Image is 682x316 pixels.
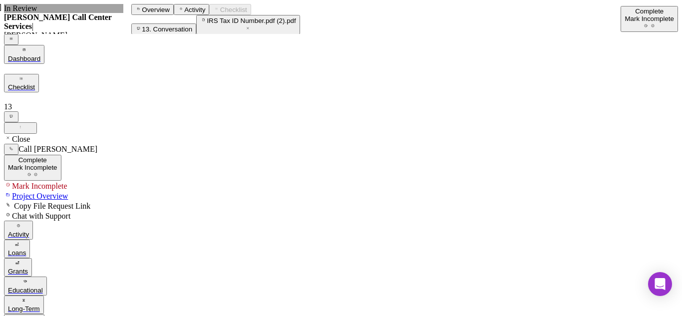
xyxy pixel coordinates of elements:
div: Educational [8,287,43,294]
div: Open Intercom Messenger [648,272,672,296]
button: Educational [4,277,47,295]
button: Loans [4,240,30,258]
div: Long-Term [8,305,40,313]
button: CompleteMark Incomplete [4,155,61,181]
div: Dashboard [8,55,40,62]
div: Checklist [8,83,35,91]
button: Grants [4,258,32,277]
button: IRS Tax ID Number.pdf (2).pdf [196,15,300,34]
a: Project Overview [4,192,68,200]
button: Long-Term [4,296,44,314]
div: Complete [625,7,674,15]
a: Loans [4,240,678,258]
a: Dashboard [4,45,678,63]
label: Checklist [220,6,247,13]
label: Overview [142,6,170,13]
b: [PERSON_NAME] Call Center Services [4,13,112,30]
div: In Review [4,4,123,13]
div: [PERSON_NAME] [PERSON_NAME] | [4,31,131,49]
div: Mark Incomplete [625,15,674,22]
div: Chat with Support [4,211,678,221]
a: Educational [4,277,678,295]
button: 13. Conversation [131,23,196,34]
a: Activity [4,221,678,239]
button: Dashboard [4,45,44,63]
label: Activity [184,6,205,13]
label: 13. Conversation [142,25,192,33]
a: Long-Term [4,296,678,314]
div: 13 [4,102,678,111]
button: Activity [174,4,210,15]
button: Activity [4,221,33,239]
div: | [4,13,131,31]
label: IRS Tax ID Number.pdf (2).pdf [207,17,296,25]
button: Checklist [209,4,251,15]
div: Mark Incomplete [4,181,678,191]
div: Mark Incomplete [8,164,57,171]
div: Activity [8,231,29,238]
div: Grants [8,268,28,275]
div: Complete [8,156,57,164]
div: Close [4,134,678,144]
div: Copy File Request Link [4,201,678,211]
div: Loans [8,249,26,257]
div: Call [PERSON_NAME] [4,144,678,155]
button: CompleteMark Incomplete [621,6,678,32]
a: Grants [4,258,678,277]
button: Overview [131,4,174,15]
button: Checklist [4,74,39,92]
a: Checklist [4,74,678,92]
